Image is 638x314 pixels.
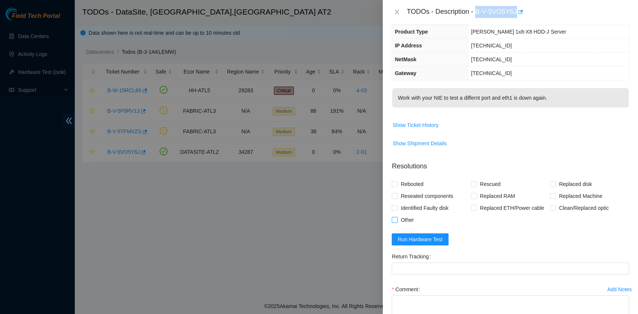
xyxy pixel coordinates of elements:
span: Run Hardware Test [398,235,443,243]
p: Work with your NIE to test a differnt port and eth1 is down again. [392,88,629,108]
span: Replaced disk [556,178,595,190]
button: Add Notes [607,283,632,295]
p: Resolutions [392,155,629,171]
span: Replaced RAM [477,190,518,202]
span: Clean/Replaced optic [556,202,611,214]
label: Return Tracking [392,251,434,262]
span: close [394,9,400,15]
button: Close [392,9,402,16]
span: Product Type [395,29,428,35]
button: Show Shipment Details [392,137,447,149]
span: Replaced Machine [556,190,605,202]
input: Return Tracking [392,262,629,274]
span: Other [398,214,417,226]
span: Replaced ETH/Power cable [477,202,547,214]
span: [PERSON_NAME] 1x8-X8 HDD-J Server [471,29,566,35]
div: Add Notes [607,287,632,292]
span: IP Address [395,43,422,49]
span: Gateway [395,70,416,76]
span: Show Ticket History [392,121,438,129]
span: NetMask [395,56,416,62]
span: [TECHNICAL_ID] [471,70,512,76]
span: Identified Faulty disk [398,202,451,214]
span: [TECHNICAL_ID] [471,56,512,62]
span: [TECHNICAL_ID] [471,43,512,49]
span: Show Shipment Details [392,139,447,147]
label: Comment [392,283,423,295]
button: Show Ticket History [392,119,439,131]
span: Rebooted [398,178,426,190]
span: Rescued [477,178,503,190]
div: TODOs - Description - B-V-5VO5Y6J [407,6,629,18]
span: Reseated components [398,190,456,202]
button: Run Hardware Test [392,233,449,245]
